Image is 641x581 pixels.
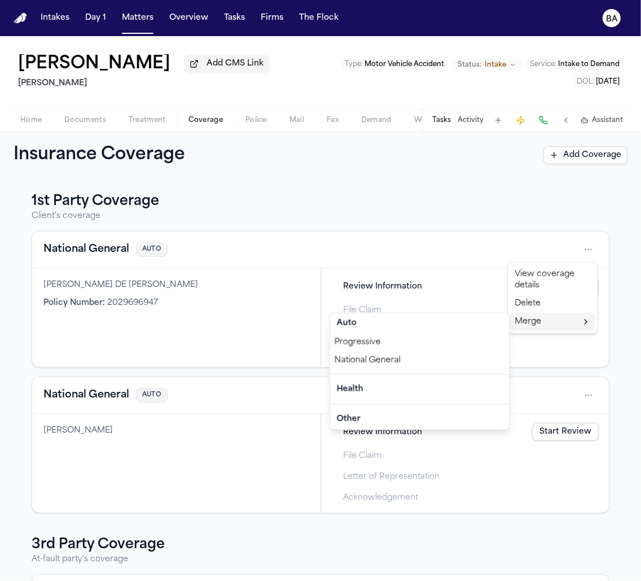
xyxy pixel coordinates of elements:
div: Merge [510,313,595,331]
div: Progressive [330,334,510,352]
div: Delete [510,295,595,313]
div: View coverage details [510,265,595,295]
div: Open actions [507,263,598,334]
div: Auto [330,313,510,334]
